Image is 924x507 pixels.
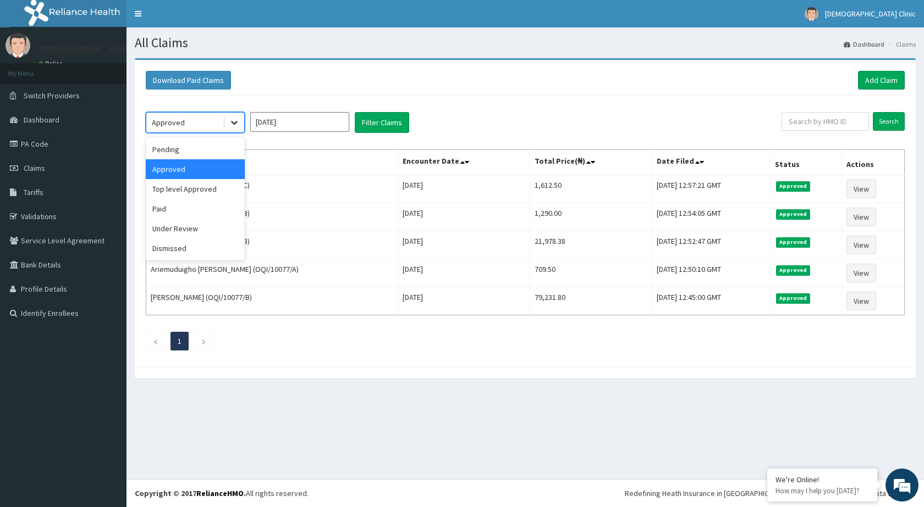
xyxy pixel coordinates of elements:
td: [DATE] [398,287,530,315]
td: 79,231.80 [530,287,652,315]
div: Top level Approved [146,179,245,199]
td: [PERSON_NAME] (NNI/10154/C) [146,175,398,203]
a: View [846,264,876,282]
span: Approved [776,209,811,219]
td: [PERSON_NAME] (OQI/10077/B) [146,287,398,315]
input: Select Month and Year [250,112,349,132]
input: Search by HMO ID [782,112,869,131]
a: View [846,208,876,226]
th: Encounter Date [398,150,530,175]
td: [DATE] [398,175,530,203]
td: [DATE] 12:50:10 GMT [652,259,770,287]
a: View [846,292,876,310]
div: Dismissed [146,238,245,258]
a: View [846,180,876,198]
td: [DATE] 12:54:05 GMT [652,203,770,231]
th: Actions [842,150,905,175]
img: User Image [5,33,30,58]
li: Claims [886,40,916,49]
a: Next page [201,336,206,346]
button: Download Paid Claims [146,71,231,90]
img: d_794563401_company_1708531726252_794563401 [20,55,45,82]
div: Paid [146,199,245,219]
td: [DATE] [398,203,530,231]
div: Approved [152,117,185,128]
td: 1,612.50 [530,175,652,203]
button: Filter Claims [355,112,409,133]
a: Page 1 is your current page [178,336,182,346]
td: [DATE] 12:45:00 GMT [652,287,770,315]
div: Pending [146,140,245,159]
div: Under Review [146,219,245,238]
td: [DATE] [398,231,530,259]
footer: All rights reserved. [127,479,924,507]
th: Name [146,150,398,175]
th: Total Price(₦) [530,150,652,175]
td: 21,978.38 [530,231,652,259]
span: Approved [776,237,811,247]
a: Dashboard [844,40,884,49]
span: Tariffs [24,187,43,197]
span: Claims [24,163,45,173]
span: Approved [776,293,811,303]
td: [DATE] 12:57:21 GMT [652,175,770,203]
div: Approved [146,159,245,179]
span: [DEMOGRAPHIC_DATA] Clinic [825,9,916,19]
textarea: Type your message and hit 'Enter' [5,300,210,338]
img: User Image [805,7,818,21]
p: [DEMOGRAPHIC_DATA] Clinic [38,44,161,54]
div: Chat with us now [57,62,185,76]
td: 709.50 [530,259,652,287]
a: Add Claim [858,71,905,90]
td: Ariemuduigho [PERSON_NAME] (OQI/10077/A) [146,259,398,287]
div: We're Online! [776,475,869,484]
span: Switch Providers [24,91,80,101]
span: We're online! [64,138,152,249]
td: [DATE] 12:52:47 GMT [652,231,770,259]
a: RelianceHMO [196,488,244,498]
span: Approved [776,181,811,191]
td: [PERSON_NAME] (NNI/10154/B) [146,203,398,231]
a: Previous page [153,336,158,346]
input: Search [873,112,905,131]
p: How may I help you today? [776,486,869,495]
td: 1,290.00 [530,203,652,231]
span: Approved [776,265,811,275]
span: Dashboard [24,115,59,125]
a: View [846,236,876,254]
a: Online [38,60,65,68]
div: Minimize live chat window [180,5,207,32]
th: Date Filed [652,150,770,175]
div: Redefining Heath Insurance in [GEOGRAPHIC_DATA] using Telemedicine and Data Science! [625,488,916,499]
td: [PERSON_NAME] (NNI/10154/B) [146,231,398,259]
td: [DATE] [398,259,530,287]
th: Status [770,150,842,175]
strong: Copyright © 2017 . [135,488,246,498]
h1: All Claims [135,36,916,50]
